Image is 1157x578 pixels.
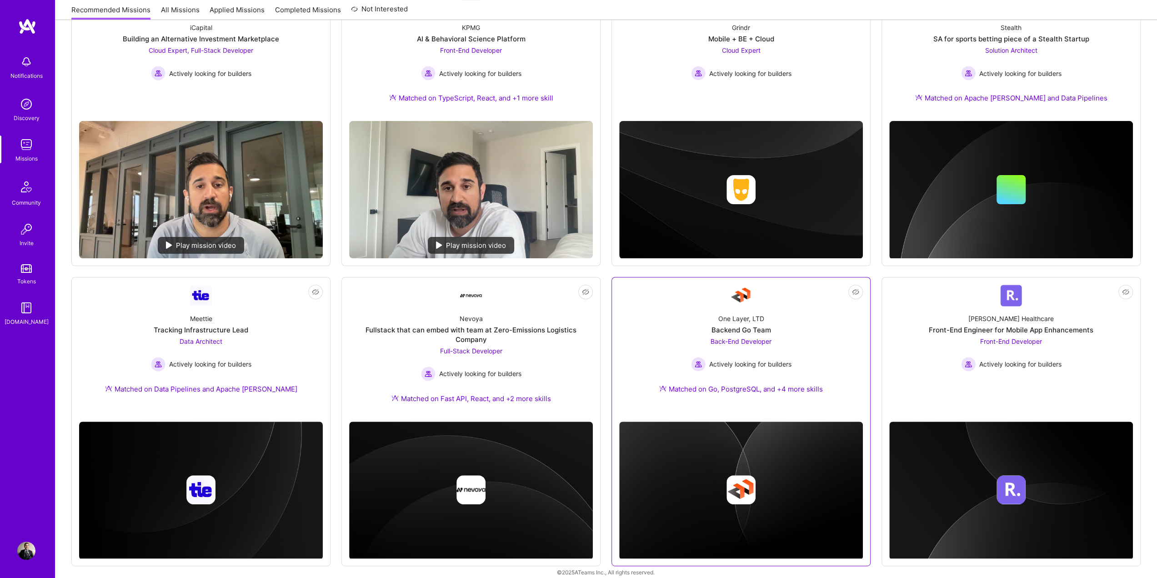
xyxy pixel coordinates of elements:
[349,121,593,258] img: No Mission
[619,121,863,259] img: cover
[169,69,251,78] span: Actively looking for builders
[166,241,172,249] img: play
[889,422,1133,560] img: cover
[979,359,1062,369] span: Actively looking for builders
[190,23,212,32] div: iCapital
[726,475,756,504] img: Company logo
[979,69,1062,78] span: Actively looking for builders
[961,66,976,80] img: Actively looking for builders
[711,337,771,345] span: Back-End Developer
[915,93,1107,103] div: Matched on Apache [PERSON_NAME] and Data Pipelines
[619,422,863,560] img: cover
[275,5,341,20] a: Completed Missions
[421,66,436,80] img: Actively looking for builders
[968,314,1054,323] div: [PERSON_NAME] Healthcare
[20,238,34,248] div: Invite
[190,314,212,323] div: Meettie
[439,69,521,78] span: Actively looking for builders
[17,220,35,238] img: Invite
[732,23,750,32] div: Grindr
[436,241,442,249] img: play
[105,385,112,392] img: Ateam Purple Icon
[1000,285,1022,307] img: Company Logo
[421,367,436,381] img: Actively looking for builders
[460,285,482,307] img: Company Logo
[659,385,666,392] img: Ateam Purple Icon
[149,46,253,54] span: Cloud Expert, Full-Stack Developer
[691,66,706,80] img: Actively looking for builders
[718,314,764,323] div: One Layer, LTD
[79,422,323,560] img: cover
[169,359,251,369] span: Actively looking for builders
[79,121,323,258] img: No Mission
[389,94,396,101] img: Ateam Purple Icon
[15,176,37,198] img: Community
[582,288,589,296] i: icon EyeClosed
[915,94,922,101] img: Ateam Purple Icon
[79,285,323,414] a: Company LogoMeettieTracking Infrastructure LeadData Architect Actively looking for buildersActive...
[439,369,521,378] span: Actively looking for builders
[158,237,244,254] div: Play mission video
[985,46,1037,54] span: Solution Architect
[180,337,222,345] span: Data Architect
[1122,288,1129,296] i: icon EyeClosed
[391,394,551,403] div: Matched on Fast API, React, and +2 more skills
[460,314,483,323] div: Nevoya
[980,337,1042,345] span: Front-End Developer
[186,475,215,504] img: Company logo
[17,276,36,286] div: Tokens
[210,5,265,20] a: Applied Missions
[151,357,165,372] img: Actively looking for builders
[161,5,200,20] a: All Missions
[726,175,756,204] img: Company logo
[933,34,1089,44] div: SA for sports betting piece of a Stealth Startup
[21,264,32,273] img: tokens
[417,34,526,44] div: AI & Behavioral Science Platform
[889,285,1133,414] a: Company Logo[PERSON_NAME] HealthcareFront-End Engineer for Mobile App EnhancementsFront-End Devel...
[961,357,976,372] img: Actively looking for builders
[659,384,823,394] div: Matched on Go, PostgreSQL, and +4 more skills
[15,542,38,560] a: User Avatar
[5,317,49,327] div: [DOMAIN_NAME]
[730,285,752,307] img: Company Logo
[349,422,593,560] img: cover
[17,299,35,317] img: guide book
[349,285,593,414] a: Company LogoNevoyaFullstack that can embed with team at Zero-Emissions Logistics CompanyFull-Stac...
[929,325,1093,335] div: Front-End Engineer for Mobile App Enhancements
[17,53,35,71] img: bell
[1001,23,1022,32] div: Stealth
[123,34,279,44] div: Building an Alternative Investment Marketplace
[351,4,408,20] a: Not Interested
[456,475,486,504] img: Company logo
[15,154,38,163] div: Missions
[619,285,863,414] a: Company LogoOne Layer, LTDBackend Go TeamBack-End Developer Actively looking for buildersActively...
[71,5,150,20] a: Recommended Missions
[852,288,859,296] i: icon EyeClosed
[708,34,774,44] div: Mobile + BE + Cloud
[709,69,791,78] span: Actively looking for builders
[389,93,553,103] div: Matched on TypeScript, React, and +1 more skill
[722,46,761,54] span: Cloud Expert
[440,46,502,54] span: Front-End Developer
[349,325,593,344] div: Fullstack that can embed with team at Zero-Emissions Logistics Company
[190,286,212,305] img: Company Logo
[154,325,248,335] div: Tracking Infrastructure Lead
[709,359,791,369] span: Actively looking for builders
[462,23,480,32] div: KPMG
[18,18,36,35] img: logo
[691,357,706,372] img: Actively looking for builders
[889,121,1133,259] img: cover
[12,198,41,207] div: Community
[17,136,35,154] img: teamwork
[17,542,35,560] img: User Avatar
[312,288,319,296] i: icon EyeClosed
[997,475,1026,504] img: Company logo
[105,384,297,394] div: Matched on Data Pipelines and Apache [PERSON_NAME]
[711,325,771,335] div: Backend Go Team
[428,237,514,254] div: Play mission video
[14,113,40,123] div: Discovery
[391,394,399,402] img: Ateam Purple Icon
[151,66,165,80] img: Actively looking for builders
[440,347,502,355] span: Full-Stack Developer
[10,71,43,80] div: Notifications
